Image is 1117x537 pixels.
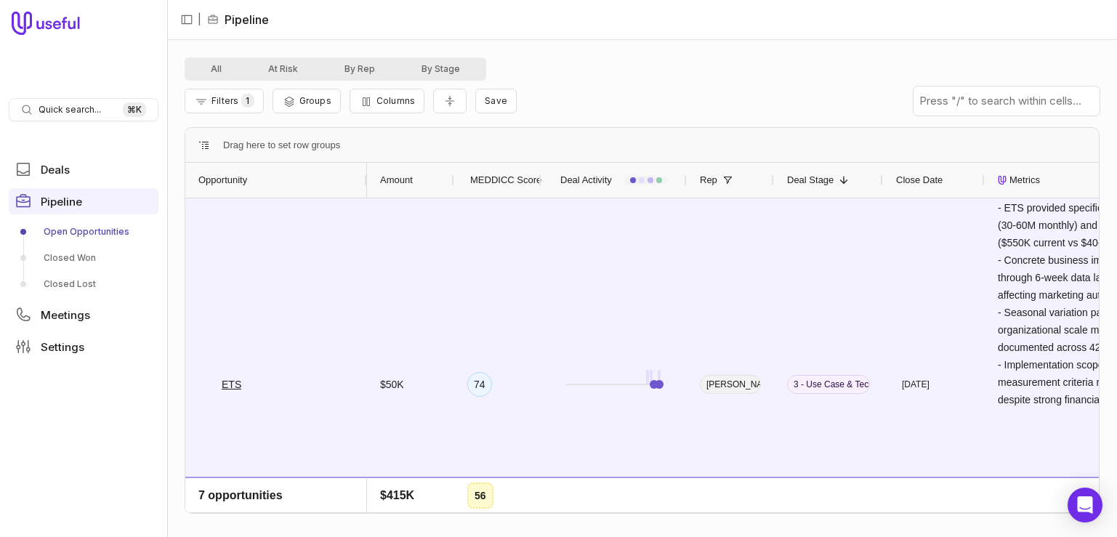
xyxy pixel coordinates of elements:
button: Group Pipeline [273,89,341,113]
span: Deal Stage [787,171,834,189]
span: Settings [41,342,84,352]
span: Opportunity [198,171,247,189]
span: | [198,11,201,28]
span: Amount [380,171,413,189]
button: All [187,60,245,78]
li: Pipeline [207,11,269,28]
button: Collapse sidebar [176,9,198,31]
a: Meetings [9,302,158,328]
a: Open Opportunities [9,220,158,243]
span: [PERSON_NAME] [700,375,761,394]
button: By Stage [398,60,483,78]
span: Drag here to set row groups [223,137,340,154]
span: Columns [376,95,415,106]
button: Filter Pipeline [185,89,264,113]
input: Press "/" to search within cells... [914,86,1100,116]
span: Close Date [896,171,943,189]
span: Pipeline [41,196,82,207]
span: Deal Activity [560,171,612,189]
span: Deals [41,164,70,175]
time: [DATE] [902,379,930,390]
span: Filters [211,95,238,106]
span: Metrics [1009,171,1040,189]
span: $50K [380,376,404,393]
a: Settings [9,334,158,360]
div: Pipeline submenu [9,220,158,296]
div: 74 [467,372,492,397]
a: Closed Lost [9,272,158,296]
button: Create a new saved view [475,89,517,113]
span: 3 - Use Case & Technical Validation [787,375,870,394]
span: Quick search... [39,104,101,116]
span: Meetings [41,310,90,320]
a: Pipeline [9,188,158,214]
a: ETS [222,376,241,393]
span: Groups [299,95,331,106]
span: 1 [241,94,254,108]
div: Row Groups [223,137,340,154]
a: Closed Won [9,246,158,270]
span: Save [485,95,507,106]
span: Rep [700,171,717,189]
button: Columns [350,89,424,113]
div: MEDDICC Score [467,163,528,198]
button: Collapse all rows [433,89,467,114]
button: At Risk [245,60,321,78]
kbd: ⌘ K [123,102,146,117]
a: Deals [9,156,158,182]
span: MEDDICC Score [470,171,541,189]
button: By Rep [321,60,398,78]
div: Open Intercom Messenger [1068,488,1102,522]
